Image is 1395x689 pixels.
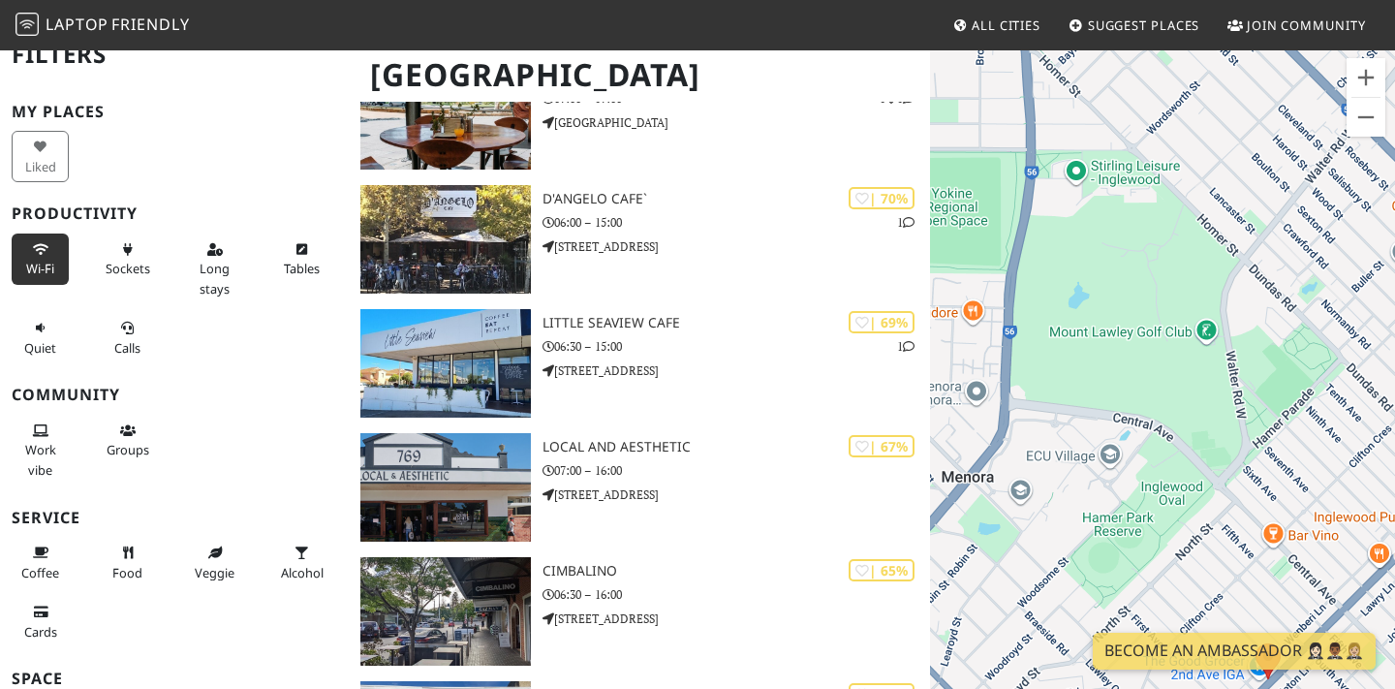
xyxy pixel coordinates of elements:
[849,311,914,333] div: | 69%
[46,14,108,35] span: Laptop
[542,315,930,331] h3: Little Seaview Cafe
[542,563,930,579] h3: Cimbalino
[12,234,69,285] button: Wi-Fi
[99,415,156,466] button: Groups
[114,339,140,357] span: Video/audio calls
[273,537,330,588] button: Alcohol
[99,312,156,363] button: Calls
[542,237,930,256] p: [STREET_ADDRESS]
[15,9,190,43] a: LaptopFriendly LaptopFriendly
[12,509,337,527] h3: Service
[542,191,930,207] h3: D'Angelo Cafe`
[1247,16,1366,34] span: Join Community
[273,234,330,285] button: Tables
[111,14,189,35] span: Friendly
[186,537,243,588] button: Veggie
[12,415,69,485] button: Work vibe
[1220,8,1374,43] a: Join Community
[112,564,142,581] span: Food
[542,585,930,604] p: 06:30 – 16:00
[281,564,324,581] span: Alcohol
[1093,633,1376,670] a: Become an Ambassador 🤵🏻‍♀️🤵🏾‍♂️🤵🏼‍♀️
[12,204,337,223] h3: Productivity
[360,309,531,418] img: Little Seaview Cafe
[360,433,531,542] img: Local and Aesthetic
[349,433,930,542] a: Local and Aesthetic | 67% Local and Aesthetic 07:00 – 16:00 [STREET_ADDRESS]
[542,361,930,380] p: [STREET_ADDRESS]
[24,339,56,357] span: Quiet
[1347,98,1385,137] button: Zoom out
[1061,8,1208,43] a: Suggest Places
[12,312,69,363] button: Quiet
[542,485,930,504] p: [STREET_ADDRESS]
[195,564,234,581] span: Veggie
[360,185,531,294] img: D'Angelo Cafe`
[349,309,930,418] a: Little Seaview Cafe | 69% 1 Little Seaview Cafe 06:30 – 15:00 [STREET_ADDRESS]
[542,213,930,232] p: 06:00 – 15:00
[12,537,69,588] button: Coffee
[542,461,930,480] p: 07:00 – 16:00
[972,16,1040,34] span: All Cities
[897,337,914,356] p: 1
[12,596,69,647] button: Cards
[107,441,149,458] span: Group tables
[24,623,57,641] span: Credit cards
[99,537,156,588] button: Food
[945,8,1048,43] a: All Cities
[849,187,914,209] div: | 70%
[12,25,337,84] h2: Filters
[1347,58,1385,97] button: Zoom in
[26,260,54,277] span: Stable Wi-Fi
[349,557,930,666] a: Cimbalino | 65% Cimbalino 06:30 – 16:00 [STREET_ADDRESS]
[200,260,230,297] span: Long stays
[542,439,930,455] h3: Local and Aesthetic
[186,234,243,304] button: Long stays
[106,260,150,277] span: Power sockets
[349,185,930,294] a: D'Angelo Cafe` | 70% 1 D'Angelo Cafe` 06:00 – 15:00 [STREET_ADDRESS]
[21,564,59,581] span: Coffee
[360,557,531,666] img: Cimbalino
[849,435,914,457] div: | 67%
[1088,16,1200,34] span: Suggest Places
[849,559,914,581] div: | 65%
[542,337,930,356] p: 06:30 – 15:00
[12,670,337,688] h3: Space
[25,441,56,478] span: People working
[99,234,156,285] button: Sockets
[355,48,926,102] h1: [GEOGRAPHIC_DATA]
[12,103,337,121] h3: My Places
[284,260,320,277] span: Work-friendly tables
[542,610,930,628] p: [STREET_ADDRESS]
[15,13,39,36] img: LaptopFriendly
[897,213,914,232] p: 1
[12,386,337,404] h3: Community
